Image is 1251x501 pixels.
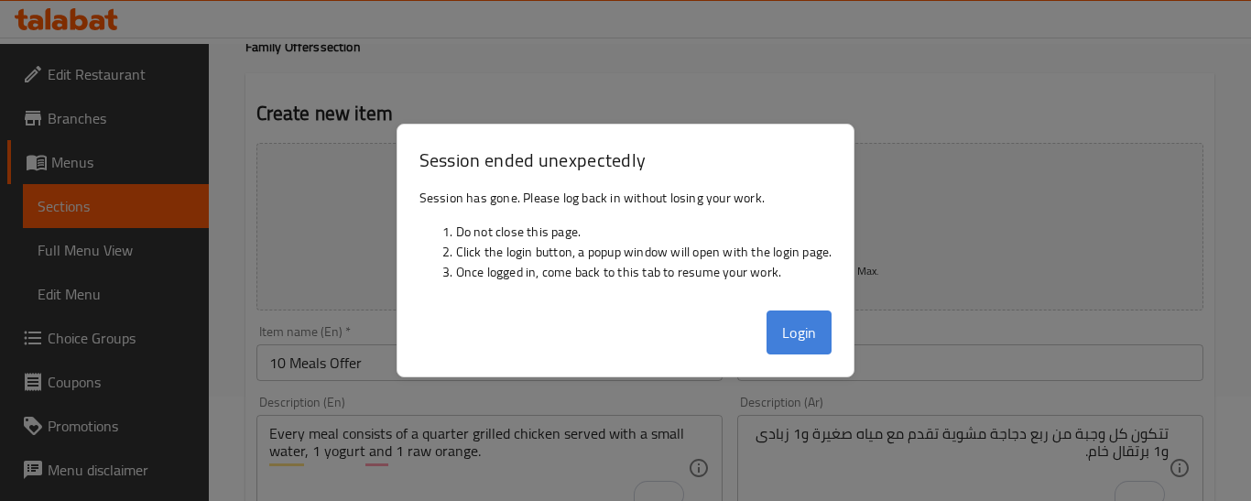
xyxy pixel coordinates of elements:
h3: Session ended unexpectedly [419,147,832,173]
li: Do not close this page. [456,222,832,242]
li: Click the login button, a popup window will open with the login page. [456,242,832,262]
button: Login [767,310,832,354]
div: Session has gone. Please log back in without losing your work. [397,180,854,303]
li: Once logged in, come back to this tab to resume your work. [456,262,832,282]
